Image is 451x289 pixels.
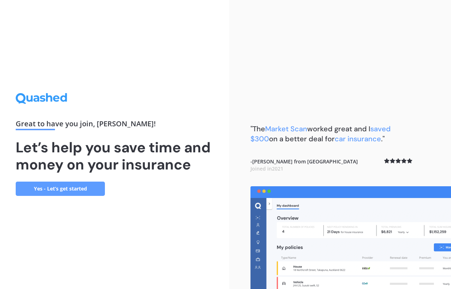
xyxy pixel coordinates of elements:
[250,186,451,289] img: dashboard.webp
[16,139,213,173] h1: Let’s help you save time and money on your insurance
[250,124,391,143] b: "The worked great and I on a better deal for ."
[250,165,283,172] span: Joined in 2021
[250,158,358,172] b: - [PERSON_NAME] from [GEOGRAPHIC_DATA]
[335,134,381,143] span: car insurance
[16,120,213,130] div: Great to have you join , [PERSON_NAME] !
[16,182,105,196] a: Yes - Let’s get started
[250,124,391,143] span: saved $300
[265,124,307,133] span: Market Scan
